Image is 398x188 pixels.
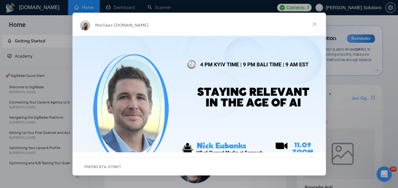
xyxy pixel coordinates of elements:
span: Закрыть [303,13,326,35]
span: Mariia [95,23,108,28]
span: Написать ответ [85,162,121,171]
img: Profile image for Mariia [80,20,90,30]
span: из [DOMAIN_NAME] [108,23,148,28]
div: Открыть разговор и ответить [73,157,326,175]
